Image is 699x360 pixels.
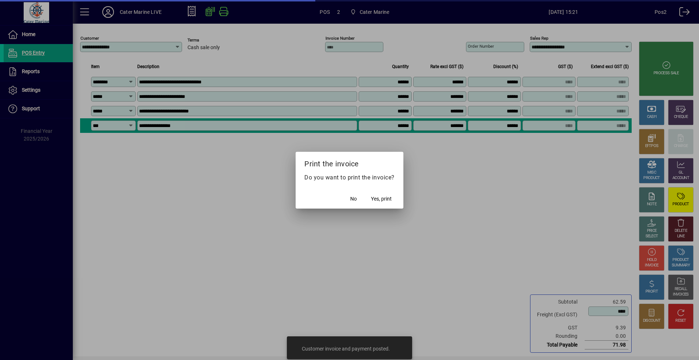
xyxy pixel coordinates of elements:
[371,195,392,203] span: Yes, print
[342,193,365,206] button: No
[368,193,395,206] button: Yes, print
[304,173,395,182] p: Do you want to print the invoice?
[350,195,357,203] span: No
[296,152,403,173] h2: Print the invoice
